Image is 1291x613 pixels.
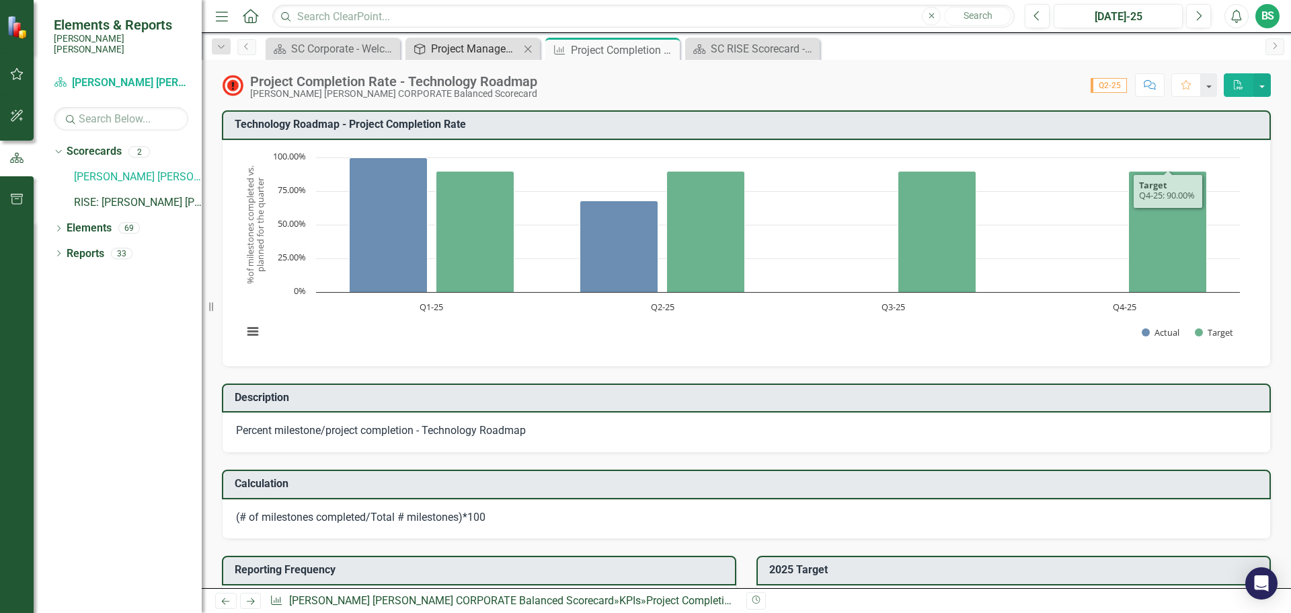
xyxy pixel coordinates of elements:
[236,151,1247,353] svg: Interactive chart
[270,593,736,609] div: » »
[128,146,150,157] div: 2
[236,423,1257,439] p: Percent milestone/project completion - Technology Roadmap
[1091,78,1127,93] span: Q2-25
[350,157,1126,293] g: Actual, bar series 1 of 2 with 4 bars.
[67,144,122,159] a: Scorecards
[74,170,202,185] a: [PERSON_NAME] [PERSON_NAME] CORPORATE Balanced Scorecard
[235,118,1263,131] h3: Technology Roadmap - Project Completion Rate
[431,40,520,57] div: Project Management
[236,510,1257,526] div: (# of milestones completed/Total # milestones)*100
[54,107,188,131] input: Search Below...
[882,301,905,313] text: Q3-25
[54,17,188,33] span: Elements & Reports
[118,223,140,234] div: 69
[571,42,676,59] div: Project Completion Rate - Technology Roadmap
[222,75,243,96] img: Not Meeting Target
[278,217,306,229] text: 50.00%
[1113,301,1136,313] text: Q4-25
[689,40,816,57] a: SC RISE Scorecard - Welcome to ClearPoint
[1058,9,1178,25] div: [DATE]-25
[769,564,1263,576] h3: 2025 Target
[250,74,537,89] div: Project Completion Rate - Technology Roadmap
[235,478,1263,490] h3: Calculation
[273,150,306,162] text: 100.00%
[54,33,188,55] small: [PERSON_NAME] [PERSON_NAME]
[269,40,397,57] a: SC Corporate - Welcome to ClearPoint
[711,40,816,57] div: SC RISE Scorecard - Welcome to ClearPoint
[294,285,306,297] text: 0%
[74,195,202,211] a: RISE: [PERSON_NAME] [PERSON_NAME] Recognizing Innovation, Safety and Excellence
[1195,326,1234,338] button: Show Target
[1142,326,1179,338] button: Show Actual
[289,594,614,607] a: [PERSON_NAME] [PERSON_NAME] CORPORATE Balanced Scorecard
[1054,4,1183,28] button: [DATE]-25
[67,221,112,236] a: Elements
[244,166,266,284] text: %of milestones completed vs. planned for the quarter
[646,594,873,607] div: Project Completion Rate - Technology Roadmap
[350,157,428,292] path: Q1-25, 100. Actual.
[7,15,30,39] img: ClearPoint Strategy
[278,251,306,263] text: 25.00%
[1255,4,1280,28] button: BS
[1245,567,1278,600] div: Open Intercom Messenger
[409,40,520,57] a: Project Management
[1129,171,1207,292] path: Q4-25, 90. Target.
[250,89,537,99] div: [PERSON_NAME] [PERSON_NAME] CORPORATE Balanced Scorecard
[964,10,992,21] span: Search
[67,246,104,262] a: Reports
[272,5,1015,28] input: Search ClearPoint...
[111,248,132,259] div: 33
[667,171,745,292] path: Q2-25, 90. Target.
[436,171,514,292] path: Q1-25, 90. Target.
[278,184,306,196] text: 75.00%
[436,171,1207,292] g: Target, bar series 2 of 2 with 4 bars.
[619,594,641,607] a: KPIs
[898,171,976,292] path: Q3-25, 90. Target.
[54,75,188,91] a: [PERSON_NAME] [PERSON_NAME] CORPORATE Balanced Scorecard
[651,301,674,313] text: Q2-25
[944,7,1011,26] button: Search
[243,322,262,341] button: View chart menu, Chart
[291,40,397,57] div: SC Corporate - Welcome to ClearPoint
[235,564,728,576] h3: Reporting Frequency
[235,392,1263,404] h3: Description
[420,301,443,313] text: Q1-25
[236,151,1257,353] div: Chart. Highcharts interactive chart.
[580,201,658,292] path: Q2-25, 68. Actual.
